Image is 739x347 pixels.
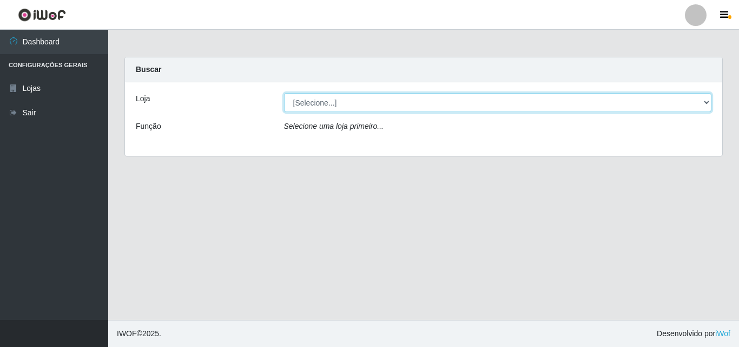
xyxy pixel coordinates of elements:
[136,65,161,74] strong: Buscar
[136,121,161,132] label: Função
[18,8,66,22] img: CoreUI Logo
[117,329,137,338] span: IWOF
[715,329,730,338] a: iWof
[657,328,730,339] span: Desenvolvido por
[136,93,150,104] label: Loja
[117,328,161,339] span: © 2025 .
[284,122,384,130] i: Selecione uma loja primeiro...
